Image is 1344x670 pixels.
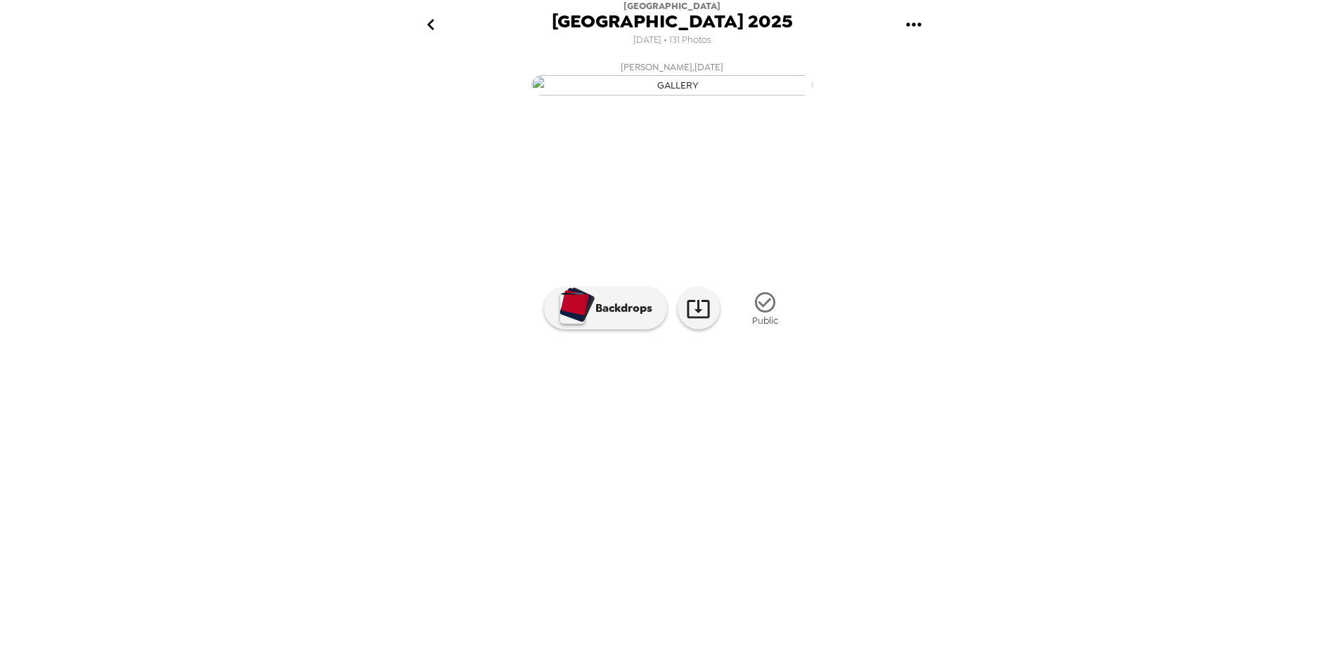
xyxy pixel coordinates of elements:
[732,381,839,454] img: gallery
[730,282,801,335] button: Public
[619,381,725,454] img: gallery
[588,300,652,317] p: Backdrops
[531,75,813,96] img: gallery
[408,2,453,48] button: go back
[552,12,793,31] span: [GEOGRAPHIC_DATA] 2025
[846,381,953,454] img: gallery
[391,55,953,100] button: [PERSON_NAME],[DATE]
[544,287,667,329] button: Backdrops
[633,31,711,50] span: [DATE] • 131 Photos
[752,315,778,327] span: Public
[621,59,723,75] span: [PERSON_NAME] , [DATE]
[891,2,936,48] button: gallery menu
